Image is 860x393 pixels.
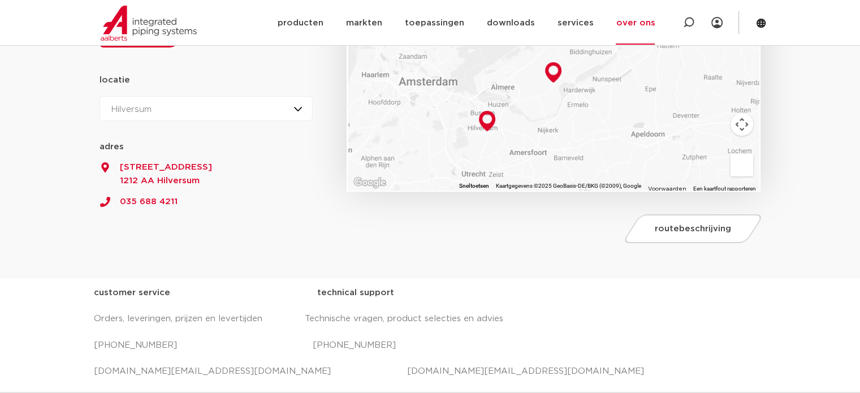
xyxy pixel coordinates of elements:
[94,288,394,297] strong: customer service technical support
[647,186,686,192] a: Voorwaarden (wordt geopend in een nieuw tabblad)
[404,1,464,45] a: toepassingen
[459,182,489,190] button: Sneltoetsen
[351,175,388,190] img: Google
[486,1,534,45] a: downloads
[96,21,193,47] a: contact
[100,76,130,84] strong: locatie
[495,183,641,189] span: Kaartgegevens ©2025 GeoBasis-DE/BKG (©2009), Google
[622,214,764,243] a: routebeschrijving
[731,154,753,176] button: Sleep Pegman de kaart op om Street View te openen
[351,175,388,190] a: Dit gebied openen in Google Maps (er wordt een nieuw venster geopend)
[277,1,655,45] nav: Menu
[94,310,767,328] p: Orders, leveringen, prijzen en levertijden Technische vragen, product selecties en advies
[94,336,767,355] p: [PHONE_NUMBER] [PHONE_NUMBER]
[693,185,755,192] a: Een kaartfout rapporteren
[277,1,323,45] a: producten
[616,1,655,45] a: over ons
[111,105,152,114] span: Hilversum
[94,362,767,381] p: [DOMAIN_NAME][EMAIL_ADDRESS][DOMAIN_NAME] [DOMAIN_NAME][EMAIL_ADDRESS][DOMAIN_NAME]
[345,1,382,45] a: markten
[731,113,753,136] button: Bedieningsopties voor de kaartweergave
[557,1,593,45] a: services
[655,224,731,233] span: routebeschrijving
